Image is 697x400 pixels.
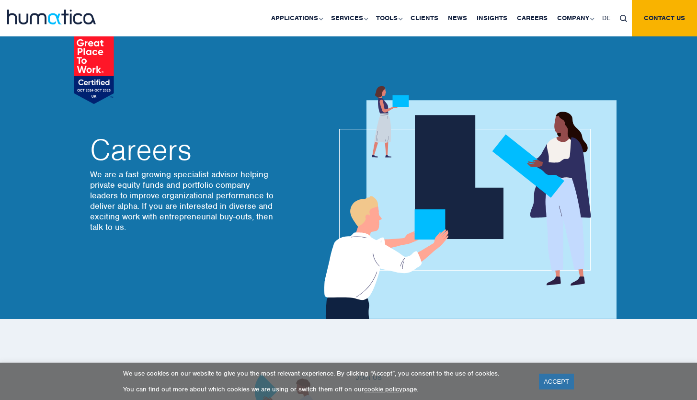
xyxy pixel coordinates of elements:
p: We use cookies on our website to give you the most relevant experience. By clicking “Accept”, you... [123,369,527,377]
p: You can find out more about which cookies we are using or switch them off on our page. [123,385,527,393]
p: We are a fast growing specialist advisor helping private equity funds and portfolio company leade... [90,169,277,232]
img: search_icon [620,15,627,22]
img: logo [7,10,96,24]
h2: Careers [90,136,277,164]
img: about_banner1 [315,86,617,319]
span: DE [602,14,610,22]
a: ACCEPT [539,374,574,389]
a: cookie policy [364,385,402,393]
